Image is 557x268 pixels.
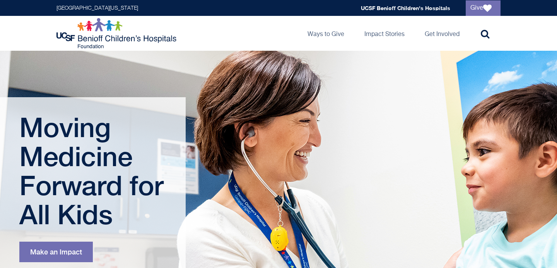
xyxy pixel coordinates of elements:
a: Give [466,0,501,16]
a: [GEOGRAPHIC_DATA][US_STATE] [56,5,138,11]
a: Get Involved [419,16,466,51]
a: Make an Impact [19,242,93,262]
a: UCSF Benioff Children's Hospitals [361,5,450,11]
a: Impact Stories [358,16,411,51]
h1: Moving Medicine Forward for All Kids [19,113,168,229]
img: Logo for UCSF Benioff Children's Hospitals Foundation [56,18,178,49]
a: Ways to Give [301,16,350,51]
